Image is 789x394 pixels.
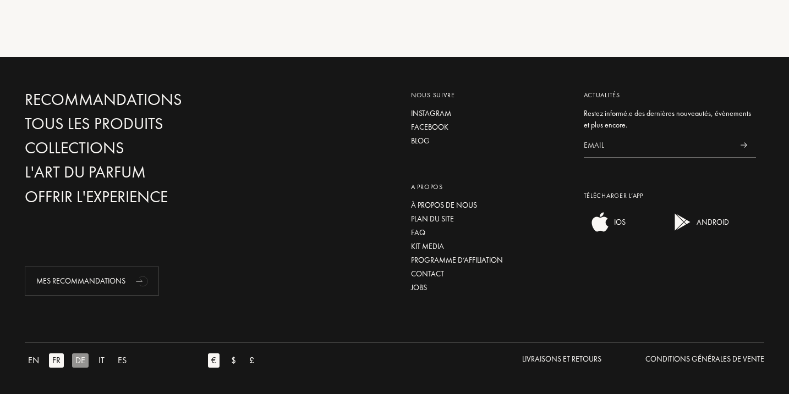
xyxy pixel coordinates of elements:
a: $ [228,353,246,368]
a: € [208,353,228,368]
a: FR [49,353,72,368]
a: ES [114,353,136,368]
div: Conditions Générales de Vente [645,353,764,365]
div: EN [25,353,42,368]
a: Instagram [411,108,567,119]
a: DE [72,353,95,368]
div: Livraisons et Retours [522,353,601,365]
div: DE [72,353,89,368]
a: Collections [25,138,260,158]
div: Télécharger L’app [584,191,757,201]
a: FAQ [411,227,567,238]
div: ANDROID [694,211,729,233]
img: news_send.svg [740,142,747,148]
a: £ [246,353,264,368]
a: Kit media [411,241,567,252]
a: Livraisons et Retours [522,353,601,368]
div: € [208,353,220,368]
div: IT [95,353,108,368]
img: android app [672,211,694,233]
a: Recommandations [25,90,260,109]
a: Blog [411,135,567,147]
a: Facebook [411,121,567,133]
img: ios app [589,211,611,233]
a: Offrir l'experience [25,187,260,207]
div: Mes Recommandations [25,267,159,296]
a: Contact [411,268,567,280]
a: Jobs [411,282,567,293]
div: FR [49,353,64,368]
div: animation [132,270,154,292]
div: Nous suivre [411,90,567,100]
div: $ [228,353,239,368]
a: Conditions Générales de Vente [645,353,764,368]
a: ios appIOS [584,225,626,235]
a: IT [95,353,114,368]
input: Email [584,133,732,158]
a: Plan du site [411,213,567,225]
div: IOS [611,211,626,233]
a: Programme d’affiliation [411,254,567,266]
div: ES [114,353,130,368]
div: Actualités [584,90,757,100]
a: Tous les produits [25,114,260,134]
a: EN [25,353,49,368]
div: £ [246,353,257,368]
a: android appANDROID [666,225,729,235]
a: À propos de nous [411,199,567,211]
div: Restez informé.e des dernières nouveautés, évènements et plus encore. [584,108,757,131]
div: A propos [411,182,567,192]
a: L'Art du Parfum [25,163,260,182]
